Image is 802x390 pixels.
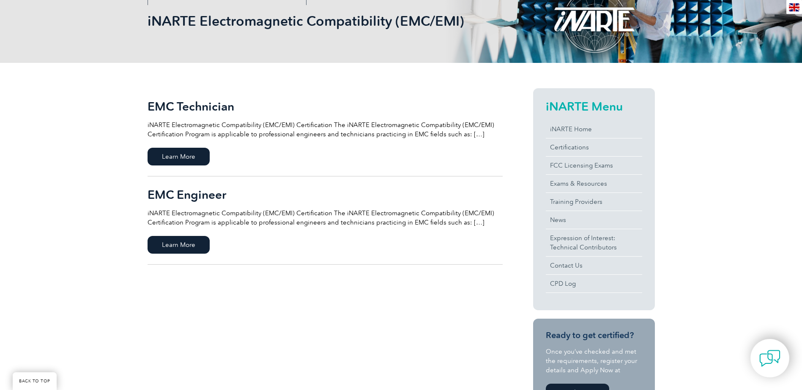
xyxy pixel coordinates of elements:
a: iNARTE Home [546,120,642,138]
a: EMC Engineer iNARTE Electromagnetic Compatibility (EMC/EMI) Certification The iNARTE Electromagne... [148,176,503,265]
h2: EMC Engineer [148,188,503,201]
h1: iNARTE Electromagnetic Compatibility (EMC/EMI) [148,13,472,29]
a: Certifications [546,138,642,156]
a: Exams & Resources [546,175,642,192]
a: Contact Us [546,257,642,274]
a: News [546,211,642,229]
p: iNARTE Electromagnetic Compatibility (EMC/EMI) Certification The iNARTE Electromagnetic Compatibi... [148,209,503,227]
p: Once you’ve checked and met the requirements, register your details and Apply Now at [546,347,642,375]
h2: iNARTE Menu [546,100,642,113]
a: BACK TO TOP [13,372,57,390]
img: en [789,3,799,11]
span: Learn More [148,236,210,254]
a: FCC Licensing Exams [546,157,642,174]
img: contact-chat.png [759,348,780,369]
a: Expression of Interest:Technical Contributors [546,229,642,256]
h3: Ready to get certified? [546,330,642,341]
h2: EMC Technician [148,100,503,113]
a: EMC Technician iNARTE Electromagnetic Compatibility (EMC/EMI) Certification The iNARTE Electromag... [148,88,503,176]
span: Learn More [148,148,210,165]
a: CPD Log [546,275,642,292]
a: Training Providers [546,193,642,211]
p: iNARTE Electromagnetic Compatibility (EMC/EMI) Certification The iNARTE Electromagnetic Compatibi... [148,120,503,139]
